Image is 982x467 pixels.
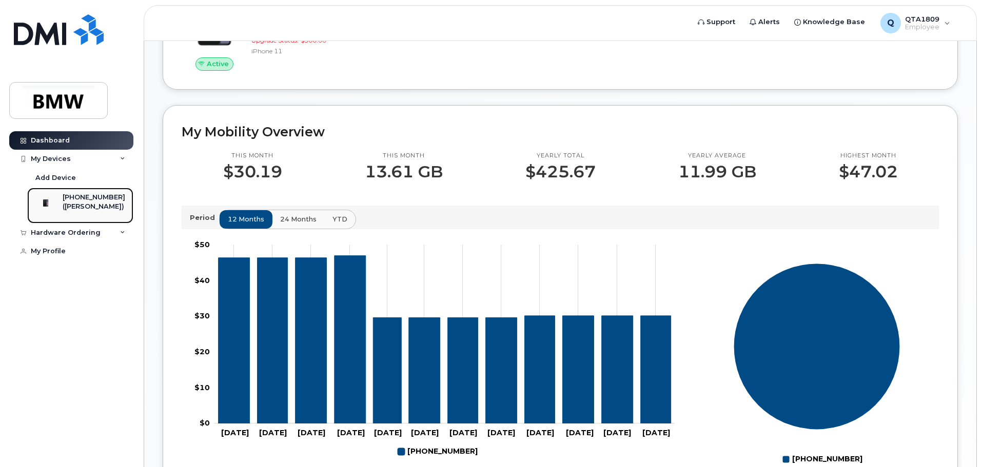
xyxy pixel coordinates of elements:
tspan: [DATE] [642,428,670,437]
iframe: Messenger Launcher [937,422,974,459]
tspan: $50 [194,240,210,249]
tspan: [DATE] [603,428,631,437]
h2: My Mobility Overview [182,124,939,139]
p: Yearly total [525,152,596,160]
a: Alerts [742,12,787,32]
tspan: [DATE] [259,428,287,437]
p: Yearly average [678,152,756,160]
div: QTA1809 [873,13,957,33]
p: $425.67 [525,163,596,181]
span: Employee [905,23,939,31]
span: Active [207,59,229,69]
tspan: [DATE] [411,428,439,437]
span: Support [706,17,735,27]
a: Support [691,12,742,32]
p: This month [365,152,443,160]
tspan: [DATE] [566,428,594,437]
span: Upgrade Status: [251,36,299,44]
span: Knowledge Base [803,17,865,27]
span: 24 months [280,214,317,224]
p: Highest month [839,152,898,160]
div: iPhone 11 [251,47,358,55]
p: 13.61 GB [365,163,443,181]
span: YTD [332,214,347,224]
tspan: [DATE] [487,428,515,437]
g: 864-652-1384 [398,443,478,460]
g: Legend [398,443,478,460]
g: 864-652-1384 [219,255,671,423]
tspan: $30 [194,311,210,320]
g: Chart [194,240,675,460]
span: Q [887,17,894,29]
tspan: [DATE] [449,428,477,437]
p: $30.19 [223,163,282,181]
tspan: [DATE] [337,428,365,437]
tspan: $40 [194,275,210,285]
span: QTA1809 [905,15,939,23]
p: 11.99 GB [678,163,756,181]
tspan: [DATE] [526,428,554,437]
tspan: $0 [200,418,210,428]
a: Knowledge Base [787,12,872,32]
p: $47.02 [839,163,898,181]
span: $500.00 [301,36,326,44]
tspan: $10 [194,382,210,392]
g: Series [734,263,900,430]
p: Period [190,213,219,222]
tspan: $20 [194,347,210,356]
span: Alerts [758,17,780,27]
tspan: [DATE] [374,428,402,437]
tspan: [DATE] [221,428,249,437]
p: This month [223,152,282,160]
tspan: [DATE] [298,428,325,437]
